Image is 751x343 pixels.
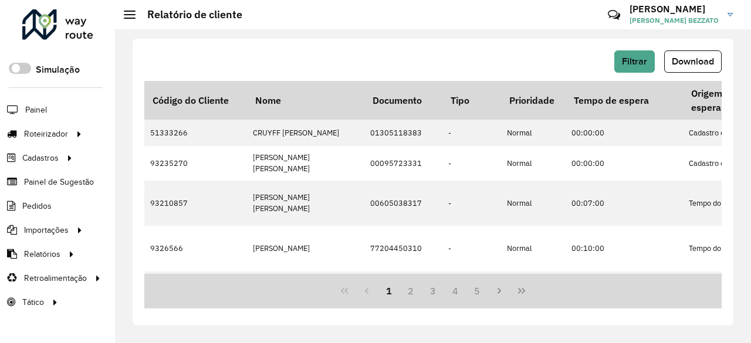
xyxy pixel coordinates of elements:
[24,176,94,188] span: Painel de Sugestão
[247,120,364,146] td: CRUYFF [PERSON_NAME]
[36,63,80,77] label: Simulação
[24,224,69,236] span: Importações
[442,81,501,120] th: Tipo
[442,120,501,146] td: -
[566,81,683,120] th: Tempo de espera
[501,226,566,271] td: Normal
[501,181,566,226] td: Normal
[566,271,683,298] td: 00:00:00
[378,280,400,302] button: 1
[442,181,501,226] td: -
[364,146,442,180] td: 00095723331
[144,120,247,146] td: 51333266
[488,280,510,302] button: Next Page
[364,226,442,271] td: 77204450310
[442,146,501,180] td: -
[630,4,719,15] h3: [PERSON_NAME]
[566,120,683,146] td: 00:00:00
[364,271,442,298] td: 11450786000165
[501,120,566,146] td: Normal
[24,128,68,140] span: Roteirizador
[622,56,647,66] span: Filtrar
[144,81,247,120] th: Código do Cliente
[672,56,714,66] span: Download
[364,81,442,120] th: Documento
[501,146,566,180] td: Normal
[22,152,59,164] span: Cadastros
[466,280,489,302] button: 5
[364,120,442,146] td: 01305118383
[614,50,655,73] button: Filtrar
[22,296,44,308] span: Tático
[22,200,52,212] span: Pedidos
[630,15,719,26] span: [PERSON_NAME] BEZZATO
[24,272,87,284] span: Retroalimentação
[601,2,627,28] a: Contato Rápido
[144,271,247,298] td: 51390136
[664,50,722,73] button: Download
[442,271,501,298] td: -
[364,181,442,226] td: 00605038317
[144,181,247,226] td: 93210857
[444,280,466,302] button: 4
[501,81,566,120] th: Prioridade
[25,104,47,116] span: Painel
[501,271,566,298] td: Normal
[247,146,364,180] td: [PERSON_NAME] [PERSON_NAME]
[400,280,422,302] button: 2
[144,226,247,271] td: 9326566
[510,280,533,302] button: Last Page
[247,81,364,120] th: Nome
[247,271,364,298] td: [PERSON_NAME]
[247,181,364,226] td: [PERSON_NAME] [PERSON_NAME]
[566,226,683,271] td: 00:10:00
[247,226,364,271] td: [PERSON_NAME]
[136,8,242,21] h2: Relatório de cliente
[566,181,683,226] td: 00:07:00
[144,146,247,180] td: 93235270
[422,280,444,302] button: 3
[566,146,683,180] td: 00:00:00
[442,226,501,271] td: -
[24,248,60,260] span: Relatórios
